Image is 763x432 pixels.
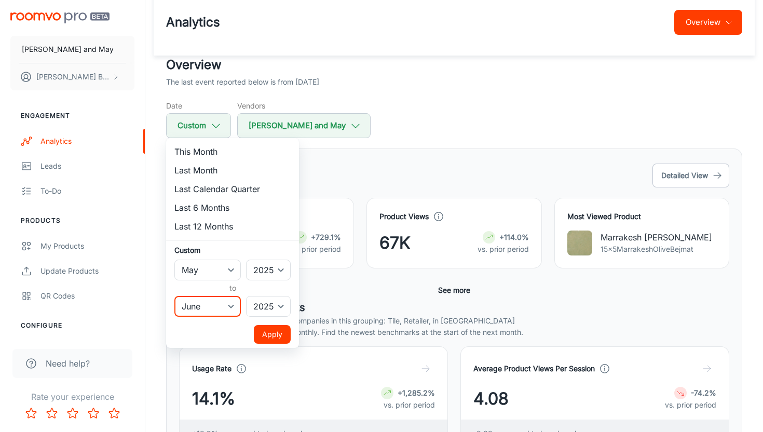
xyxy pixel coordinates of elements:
[166,217,299,236] li: Last 12 Months
[166,161,299,180] li: Last Month
[166,180,299,198] li: Last Calendar Quarter
[174,245,291,255] h6: Custom
[254,325,291,344] button: Apply
[166,198,299,217] li: Last 6 Months
[176,282,289,294] h6: to
[166,142,299,161] li: This Month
